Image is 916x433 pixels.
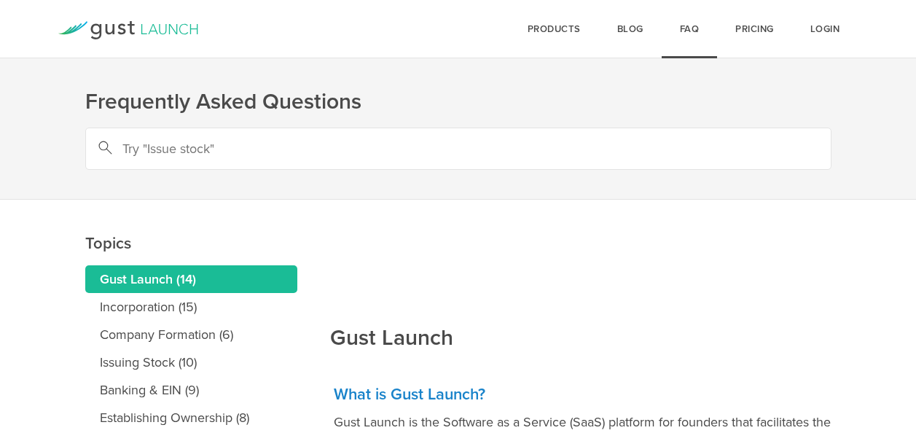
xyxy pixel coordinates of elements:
[330,225,453,353] h2: Gust Launch
[334,384,831,405] h3: What is Gust Launch?
[85,87,831,117] h1: Frequently Asked Questions
[85,128,831,170] input: Try "Issue stock"
[85,348,297,376] a: Issuing Stock (10)
[85,321,297,348] a: Company Formation (6)
[85,130,297,258] h2: Topics
[85,376,297,404] a: Banking & EIN (9)
[85,404,297,432] a: Establishing Ownership (8)
[85,293,297,321] a: Incorporation (15)
[85,265,297,293] a: Gust Launch (14)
